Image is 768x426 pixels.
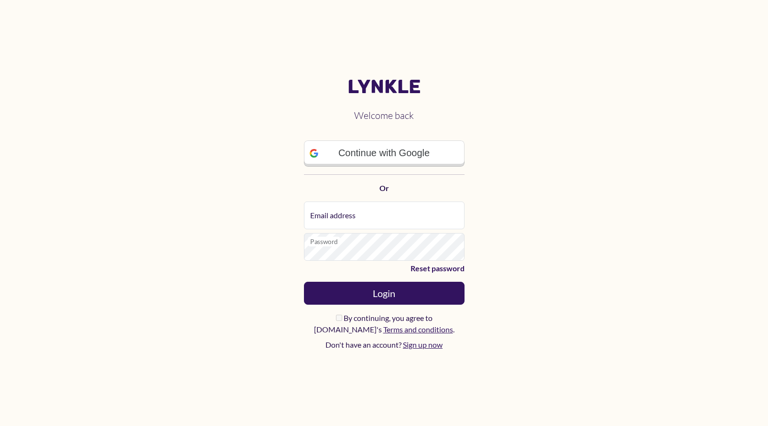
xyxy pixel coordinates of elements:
h2: Welcome back [304,102,465,129]
input: By continuing, you agree to [DOMAIN_NAME]'s Terms and conditions. [336,315,342,321]
a: Continue with Google [304,140,465,166]
a: Reset password [304,263,465,274]
strong: Or [379,183,389,192]
p: Don't have an account? [304,339,465,351]
label: By continuing, you agree to [DOMAIN_NAME]'s . [304,312,465,335]
a: Terms and conditions [383,325,453,334]
a: Sign up now [403,340,443,349]
button: Login [304,282,465,305]
a: Lynkle [304,75,465,98]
